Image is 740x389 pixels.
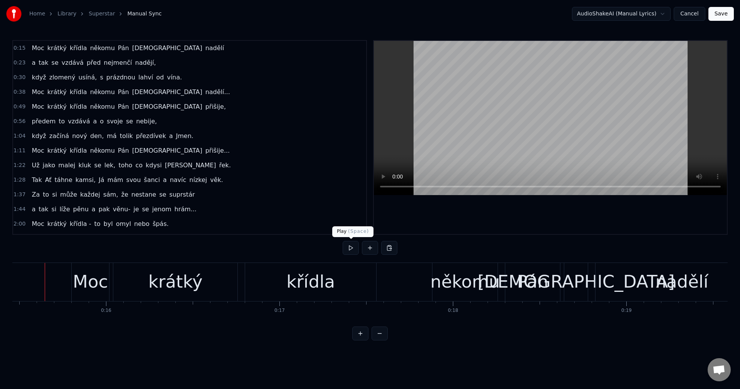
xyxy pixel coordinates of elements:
span: někomu [89,102,116,111]
span: krátký [47,44,67,52]
span: kamsi, [75,175,96,184]
span: 1:22 [13,162,25,169]
span: co [135,161,143,170]
button: Save [708,7,734,21]
div: krátký [148,269,203,295]
div: 0:17 [274,308,285,314]
span: když [31,131,47,140]
span: 1:44 [13,205,25,213]
span: se [158,190,167,199]
span: řek. [219,161,232,170]
span: zlomený [49,73,76,82]
span: o [99,117,104,126]
span: to [42,190,50,199]
span: si [51,190,58,199]
span: Moc [31,88,45,96]
span: [DEMOGRAPHIC_DATA] [131,146,203,155]
nav: breadcrumb [29,10,162,18]
span: toho [118,161,133,170]
img: youka [6,6,22,22]
span: může [59,190,78,199]
span: den, [89,131,104,140]
span: 1:04 [13,132,25,140]
span: Za [31,190,40,199]
span: přišije... [205,146,231,155]
span: a [168,131,174,140]
span: 1:28 [13,176,25,184]
span: Moc [31,219,45,228]
span: vzdává [67,117,91,126]
span: pak [98,205,111,214]
span: byl [103,219,114,228]
span: to [58,117,66,126]
span: hrám... [174,205,197,214]
span: krátký [47,102,67,111]
span: někomu [89,88,116,96]
span: 0:56 [13,118,25,125]
span: 0:38 [13,88,25,96]
span: navíc [169,175,187,184]
span: nadějí, [135,58,157,67]
span: [DEMOGRAPHIC_DATA] [131,102,203,111]
span: šanci [143,175,161,184]
a: Library [57,10,76,18]
span: každej [79,190,101,199]
span: přišije, [205,102,227,111]
span: nadělí... [205,88,231,96]
span: ( Space ) [348,229,369,234]
button: Cancel [674,7,705,21]
span: Pán [117,88,130,96]
span: nízkej [188,175,208,184]
span: krátký [47,88,67,96]
span: Pán [117,146,130,155]
span: se [51,58,59,67]
span: kdysi [145,161,163,170]
span: křídla [69,88,88,96]
span: Moc [31,44,45,52]
span: a [31,58,36,67]
span: líže [59,205,71,214]
span: je [133,205,140,214]
span: Jmen. [175,131,194,140]
span: má [106,131,117,140]
span: sám, [103,190,119,199]
div: někomu [430,269,500,295]
span: Pán [117,102,130,111]
span: lahví [138,73,154,82]
span: 1:11 [13,147,25,155]
div: 0:18 [448,308,458,314]
span: [DEMOGRAPHIC_DATA] [131,44,203,52]
span: Moc [31,146,45,155]
span: nový [71,131,88,140]
span: to [94,219,101,228]
span: věk. [209,175,224,184]
span: a [91,205,96,214]
span: 0:23 [13,59,25,67]
span: Manual Sync [127,10,161,18]
span: se [141,205,150,214]
span: usíná, [77,73,98,82]
span: 0:30 [13,74,25,81]
span: jako [42,161,56,170]
span: jenom [151,205,172,214]
span: přezdívek [135,131,167,140]
a: Otevřený chat [708,358,731,381]
span: nejmenčí [103,58,133,67]
span: začíná [49,131,70,140]
span: nebije, [135,117,158,126]
span: Už [31,161,40,170]
span: 0:49 [13,103,25,111]
span: se [125,117,134,126]
span: omyl [115,219,132,228]
span: tak [38,58,49,67]
span: [DEMOGRAPHIC_DATA] [131,88,203,96]
span: s [99,73,104,82]
span: [PERSON_NAME] [164,161,217,170]
span: před [86,58,101,67]
a: Home [29,10,45,18]
span: mám [107,175,124,184]
span: táhne [54,175,73,184]
span: Pán [117,44,130,52]
span: nebo [133,219,150,228]
span: Tak [31,175,42,184]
